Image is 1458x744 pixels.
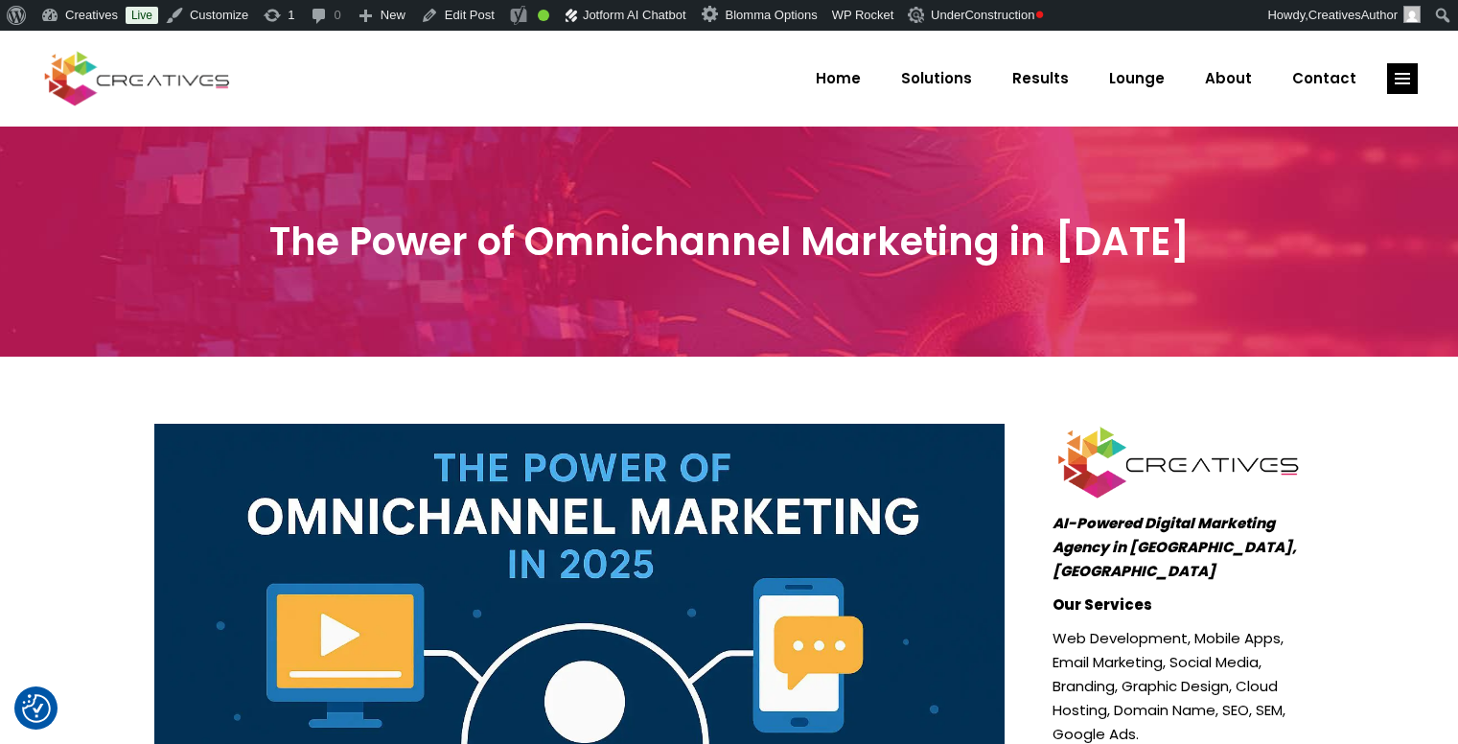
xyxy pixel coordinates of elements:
[901,54,972,104] span: Solutions
[538,10,549,21] div: Good
[1053,513,1297,581] em: AI-Powered Digital Marketing Agency in [GEOGRAPHIC_DATA], [GEOGRAPHIC_DATA]
[881,54,992,104] a: Solutions
[1387,63,1418,94] a: link
[1053,424,1305,501] img: Creatives | The Power of Omnichannel Marketing in 2025
[908,7,927,23] img: Creatives | The Power of Omnichannel Marketing in 2025
[1012,54,1069,104] span: Results
[1185,54,1272,104] a: About
[1089,54,1185,104] a: Lounge
[1292,54,1356,104] span: Contact
[992,54,1089,104] a: Results
[1205,54,1252,104] span: About
[1403,6,1421,23] img: Creatives | The Power of Omnichannel Marketing in 2025
[796,54,881,104] a: Home
[1109,54,1165,104] span: Lounge
[126,7,158,24] a: Live
[40,49,234,108] img: Creatives
[1272,54,1377,104] a: Contact
[22,694,51,723] button: Consent Preferences
[154,219,1305,265] h3: The Power of Omnichannel Marketing in [DATE]
[22,694,51,723] img: Revisit consent button
[1053,594,1152,615] strong: Our Services
[816,54,861,104] span: Home
[1308,8,1398,22] span: CreativesAuthor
